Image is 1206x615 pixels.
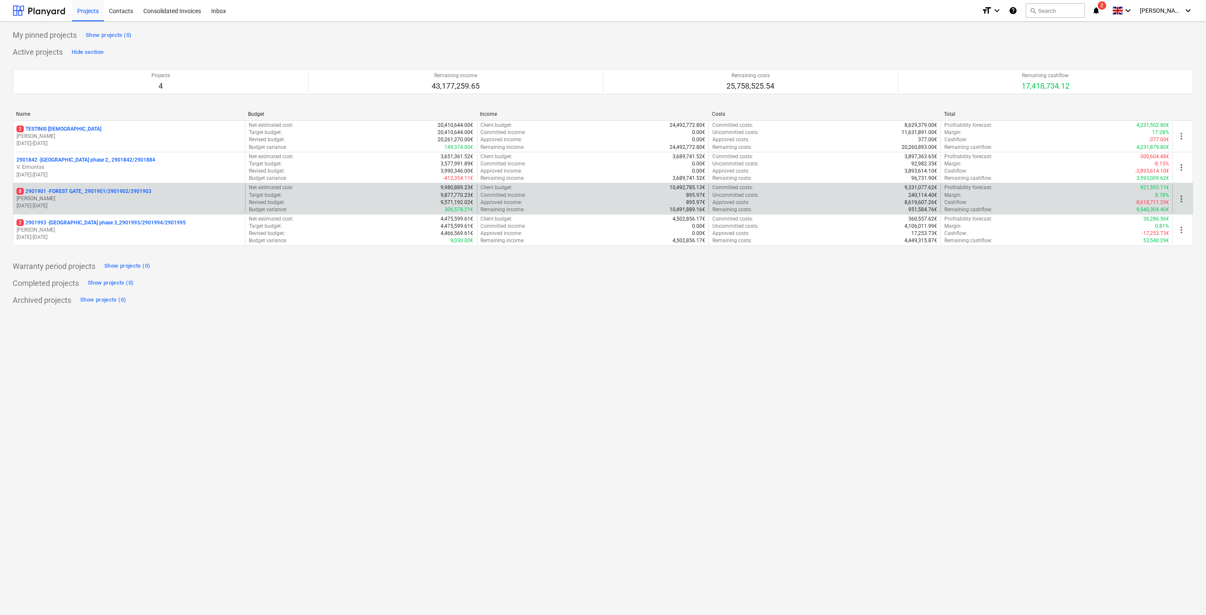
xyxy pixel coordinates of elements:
p: Net estimated cost : [249,122,293,129]
p: 3,593,009.62€ [1136,175,1169,182]
p: [PERSON_NAME] [17,226,242,234]
p: [DATE] - [DATE] [17,171,242,179]
p: 53,540.29€ [1143,237,1169,244]
p: Approved costs : [712,230,749,237]
span: more_vert [1176,131,1186,141]
p: Margin : [944,223,962,230]
p: Committed income : [481,160,526,168]
p: 377.00€ [918,136,937,143]
div: 82901901 -FOREST GATE_ 2901901/2901902/2901903[PERSON_NAME][DATE]-[DATE] [17,188,242,210]
div: Name [16,111,241,117]
p: Uncommitted costs : [712,160,759,168]
button: Search [1026,3,1085,18]
p: 9,980,889.23€ [441,184,474,191]
p: 2901842 - [GEOGRAPHIC_DATA] phase 2_ 2901842/2901884 [17,157,155,164]
p: Remaining costs : [712,237,752,244]
p: Margin : [944,192,962,199]
p: TESTINIS [DEMOGRAPHIC_DATA] [17,126,101,133]
p: 4,475,599.61€ [441,223,474,230]
p: 2901993 - [GEOGRAPHIC_DATA] phase 3_2901993/2901994/2901995 [17,219,186,226]
p: Approved income : [481,199,522,206]
p: Approved income : [481,136,522,143]
p: Target budget : [249,160,282,168]
p: 11,631,891.00€ [902,129,937,136]
p: Approved income : [481,168,522,175]
p: 20,410,644.00€ [438,122,474,129]
p: [DATE] - [DATE] [17,140,242,147]
p: 4,502,856.17€ [673,215,705,223]
div: Total [944,111,1170,117]
p: -17,253.73€ [1142,230,1169,237]
span: more_vert [1176,194,1186,204]
button: Show projects (0) [102,260,152,273]
p: Revised budget : [249,168,285,175]
p: Remaining costs : [712,206,752,213]
p: 0.81% [1155,223,1169,230]
p: 9,877,770.23€ [441,192,474,199]
p: 3,893,614.10€ [904,168,937,175]
p: Net estimated cost : [249,184,293,191]
p: Budget variance : [249,144,287,151]
p: 3,689,741.52€ [673,175,705,182]
p: Uncommitted costs : [712,129,759,136]
p: 96,731.90€ [911,175,937,182]
p: Remaining costs : [712,175,752,182]
p: 20,260,893.00€ [902,144,937,151]
p: 17.28% [1152,129,1169,136]
i: keyboard_arrow_down [1123,6,1133,16]
p: 20,261,270.00€ [438,136,474,143]
p: 0.00€ [692,168,705,175]
p: 3,689,741.52€ [673,153,705,160]
p: Net estimated cost : [249,215,293,223]
button: Show projects (0) [86,277,136,290]
div: 22901993 -[GEOGRAPHIC_DATA] phase 3_2901993/2901994/2901995[PERSON_NAME][DATE]-[DATE] [17,219,242,241]
p: Uncommitted costs : [712,192,759,199]
p: 4,475,599.61€ [441,215,474,223]
p: Net estimated cost : [249,153,293,160]
p: 4 [151,81,170,91]
div: Show projects (0) [80,295,126,305]
p: 921,593.11€ [1140,184,1169,191]
div: Chat Widget [1164,574,1206,615]
p: -8.15% [1154,160,1169,168]
p: Revised budget : [249,136,285,143]
p: [DATE] - [DATE] [17,202,242,210]
p: 25,758,525.54 [727,81,775,91]
p: [PERSON_NAME] [17,195,242,202]
p: 17,253.73€ [911,230,937,237]
p: Approved income : [481,230,522,237]
p: 3,577,991.89€ [441,160,474,168]
p: 24,492,772.80€ [670,122,705,129]
span: 2 [1098,1,1106,10]
p: 895.97€ [686,199,705,206]
p: 9,030.00€ [451,237,474,244]
p: Client budget : [481,215,513,223]
p: -412,354.11€ [444,175,474,182]
p: 4,231,879.80€ [1136,144,1169,151]
p: Active projects [13,47,63,57]
p: Committed costs : [712,215,753,223]
p: Margin : [944,160,962,168]
p: 36,286.56€ [1143,215,1169,223]
p: -3,893,614.10€ [1135,168,1169,175]
p: -377.00€ [1149,136,1169,143]
p: Cashflow : [944,168,967,175]
p: 951,584.76€ [908,206,937,213]
p: Committed income : [481,129,526,136]
p: Projects [151,72,170,79]
p: Remaining cashflow : [944,206,992,213]
span: 2 [17,219,24,226]
p: Remaining income : [481,175,525,182]
span: 2 [17,126,24,132]
p: Remaining income : [481,237,525,244]
p: 2901901 - FOREST GATE_ 2901901/2901902/2901903 [17,188,151,195]
i: keyboard_arrow_down [1183,6,1193,16]
p: Target budget : [249,129,282,136]
p: 0.00€ [692,223,705,230]
p: 3,897,363.65€ [904,153,937,160]
p: Margin : [944,129,962,136]
p: Remaining cashflow : [944,144,992,151]
p: -8,618,711.29€ [1135,199,1169,206]
div: Show projects (0) [104,261,150,271]
p: [DATE] - [DATE] [17,234,242,241]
